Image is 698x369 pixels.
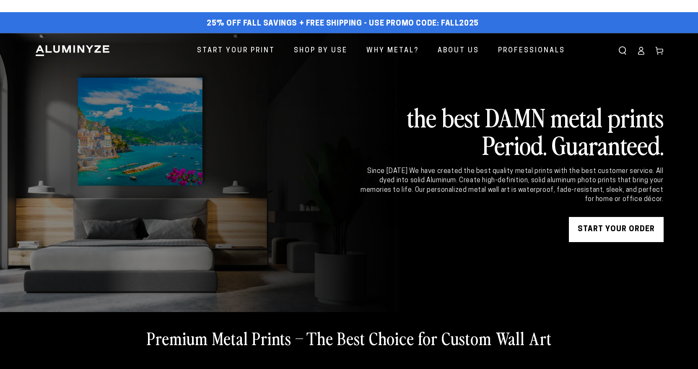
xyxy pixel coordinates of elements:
[147,327,552,349] h2: Premium Metal Prints – The Best Choice for Custom Wall Art
[569,217,664,242] a: START YOUR Order
[438,45,479,57] span: About Us
[191,40,281,62] a: Start Your Print
[197,45,275,57] span: Start Your Print
[498,45,565,57] span: Professionals
[431,40,485,62] a: About Us
[613,41,632,60] summary: Search our site
[492,40,571,62] a: Professionals
[359,167,664,204] div: Since [DATE] We have created the best quality metal prints with the best customer service. All dy...
[360,40,425,62] a: Why Metal?
[35,44,110,57] img: Aluminyze
[366,45,419,57] span: Why Metal?
[294,45,348,57] span: Shop By Use
[288,40,354,62] a: Shop By Use
[207,19,479,28] span: 25% off FALL Savings + Free Shipping - Use Promo Code: FALL2025
[359,103,664,158] h2: the best DAMN metal prints Period. Guaranteed.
